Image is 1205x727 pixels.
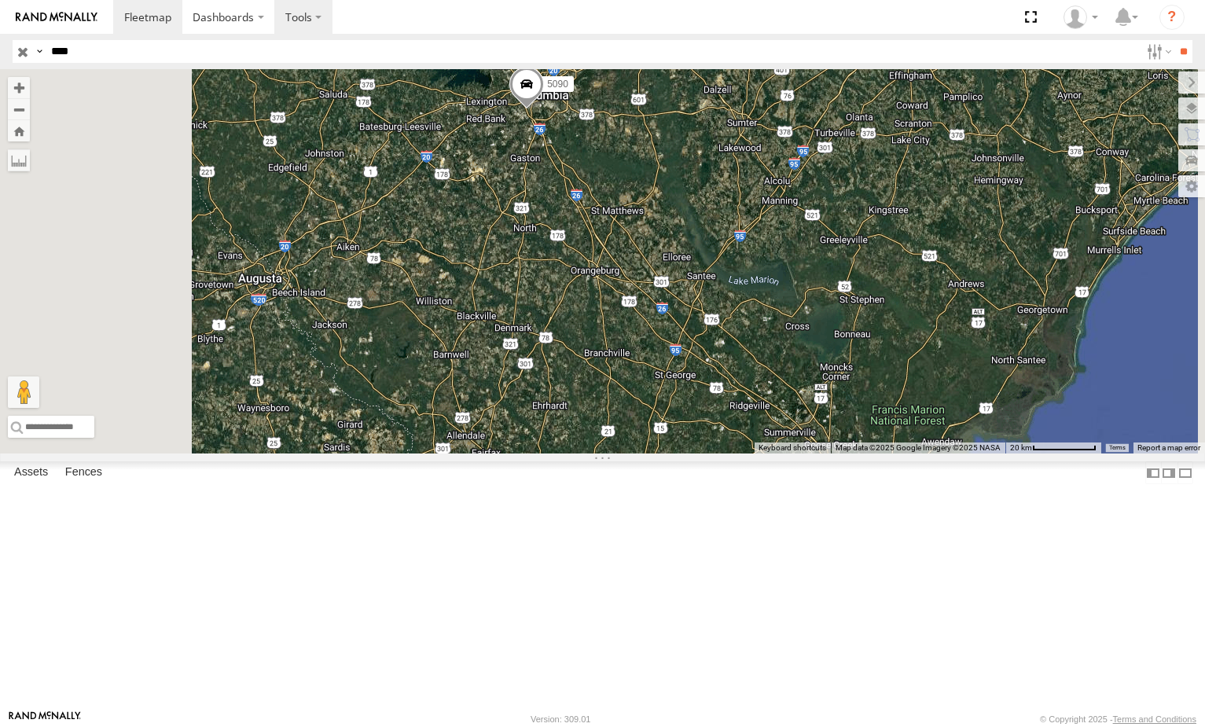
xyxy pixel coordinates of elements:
[16,12,97,23] img: rand-logo.svg
[8,376,39,408] button: Drag Pegman onto the map to open Street View
[1113,714,1196,724] a: Terms and Conditions
[8,120,30,141] button: Zoom Home
[9,711,81,727] a: Visit our Website
[33,40,46,63] label: Search Query
[547,78,568,89] span: 5090
[1137,443,1200,452] a: Report a map error
[6,462,56,484] label: Assets
[57,462,110,484] label: Fences
[1145,461,1161,484] label: Dock Summary Table to the Left
[759,442,826,453] button: Keyboard shortcuts
[1109,445,1126,451] a: Terms (opens in new tab)
[1040,714,1196,724] div: © Copyright 2025 -
[1005,442,1101,453] button: Map Scale: 20 km per 78 pixels
[1178,175,1205,197] label: Map Settings
[1161,461,1177,484] label: Dock Summary Table to the Right
[1177,461,1193,484] label: Hide Summary Table
[8,98,30,120] button: Zoom out
[8,77,30,98] button: Zoom in
[8,149,30,171] label: Measure
[531,714,590,724] div: Version: 309.01
[1159,5,1185,30] i: ?
[1141,40,1174,63] label: Search Filter Options
[836,443,1001,452] span: Map data ©2025 Google Imagery ©2025 NASA
[1058,6,1104,29] div: Paul Withrow
[1010,443,1032,452] span: 20 km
